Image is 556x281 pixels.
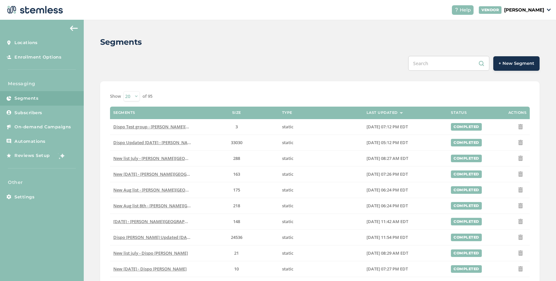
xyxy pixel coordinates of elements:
label: 08/07/2025 06:24 PM EDT [367,203,444,209]
label: Show [110,93,121,100]
label: Last Updated [367,111,398,115]
span: New [DATE] - Dispo [PERSON_NAME] [113,266,187,272]
label: 24536 [198,235,276,240]
span: [DATE] 07:26 PM EDT [367,171,408,177]
span: Locations [14,39,38,46]
span: static [282,250,293,256]
label: Dispo Test group - Dispo Hazel Park [113,124,191,130]
span: 163 [233,171,240,177]
span: Automations [14,138,46,145]
p: [PERSON_NAME] [504,7,544,13]
span: static [282,187,293,193]
label: 148 [198,219,276,224]
span: Help [460,7,471,13]
label: 07/17/2025 07:26 PM EDT [367,171,444,177]
span: [DATE] 08:27 AM EDT [367,155,408,161]
label: static [282,203,360,209]
label: static [282,187,360,193]
span: 218 [233,203,240,209]
span: New [DATE] - [PERSON_NAME][GEOGRAPHIC_DATA] [113,171,217,177]
label: 03/31/2025 07:12 PM EDT [367,124,444,130]
span: [DATE] - [PERSON_NAME][GEOGRAPHIC_DATA] [113,218,207,224]
span: Enrollment Options [14,54,61,61]
label: New list July - Dispo Hazel Park [113,156,191,161]
span: 175 [233,187,240,193]
div: Chat Widget [409,16,556,281]
label: static [282,140,360,145]
label: 163 [198,171,276,177]
label: static [282,250,360,256]
img: icon-arrow-back-accent-c549486e.svg [70,26,78,31]
label: 07/10/2025 08:27 AM EDT [367,156,444,161]
label: 10 [198,266,276,272]
label: New Aug list - Dispo Hazel Park [113,187,191,193]
label: Type [282,111,292,115]
label: Dispo Romeo Updated July 2025 - Dispo Romeo [113,235,191,240]
span: [DATE] 11:42 AM EDT [367,218,408,224]
span: 21 [234,250,239,256]
label: 07/10/2025 08:29 AM EDT [367,250,444,256]
input: Search [408,56,489,71]
label: New July 17th - Dispo Romeo [113,266,191,272]
span: Subscribers [14,110,42,116]
span: [DATE] 11:54 PM EDT [367,234,408,240]
span: [DATE] 06:24 PM EDT [367,203,408,209]
span: On-demand Campaigns [14,124,71,130]
span: Segments [14,95,38,102]
label: Size [232,111,241,115]
span: New list july - Dispo [PERSON_NAME] [113,250,188,256]
span: Settings [14,194,34,200]
span: static [282,124,293,130]
label: 175 [198,187,276,193]
span: static [282,234,293,240]
img: icon_down-arrow-small-66adaf34.svg [547,9,551,11]
div: VENDOR [479,6,501,14]
span: [DATE] 06:24 PM EDT [367,187,408,193]
span: static [282,266,293,272]
label: 07/02/2025 11:54 PM EDT [367,235,444,240]
img: logo-dark-0685b13c.svg [5,3,63,16]
span: static [282,218,293,224]
span: New Aug list 8th - [PERSON_NAME][GEOGRAPHIC_DATA] [113,203,226,209]
label: 288 [198,156,276,161]
label: static [282,171,360,177]
label: static [282,219,360,224]
img: icon-sort-1e1d7615.svg [400,112,403,114]
label: 07/02/2025 05:12 PM EDT [367,140,444,145]
span: 10 [234,266,239,272]
span: [DATE] 08:29 AM EDT [367,250,408,256]
label: New July 17th - Dispo Hazel Park [113,171,191,177]
label: 3 [198,124,276,130]
label: of 95 [143,93,152,100]
label: Segments [113,111,135,115]
img: glitter-stars-b7820f95.gif [55,149,68,162]
label: 21 [198,250,276,256]
span: Reviews Setup [14,152,50,159]
span: static [282,203,293,209]
span: static [282,155,293,161]
span: 33030 [231,140,242,145]
span: 148 [233,218,240,224]
span: 288 [233,155,240,161]
span: 24536 [231,234,242,240]
span: [DATE] 07:12 PM EDT [367,124,408,130]
span: Dispo [PERSON_NAME] Updated [DATE] - Dispo Romeo [113,234,223,240]
img: icon-help-white-03924b79.svg [455,8,458,12]
span: static [282,171,293,177]
label: 33030 [198,140,276,145]
label: 07/17/2025 07:27 PM EDT [367,266,444,272]
label: New list july - Dispo Romeo [113,250,191,256]
span: [DATE] 05:12 PM EDT [367,140,408,145]
span: Dispo Test group - [PERSON_NAME][GEOGRAPHIC_DATA] [113,124,227,130]
label: 08/07/2025 06:24 PM EDT [367,187,444,193]
span: New list July - [PERSON_NAME][GEOGRAPHIC_DATA] [113,155,218,161]
label: 218 [198,203,276,209]
label: static [282,156,360,161]
span: Dispo Updated [DATE] - [PERSON_NAME][GEOGRAPHIC_DATA] [113,140,238,145]
span: New Aug list - [PERSON_NAME][GEOGRAPHIC_DATA] [113,187,218,193]
label: Dispo Updated July 2025 - Dispo Hazel Park [113,140,191,145]
label: 08/17/2025 11:42 AM EDT [367,219,444,224]
span: 3 [235,124,238,130]
label: aug 17th - Dispo Hazel Park [113,219,191,224]
label: static [282,124,360,130]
